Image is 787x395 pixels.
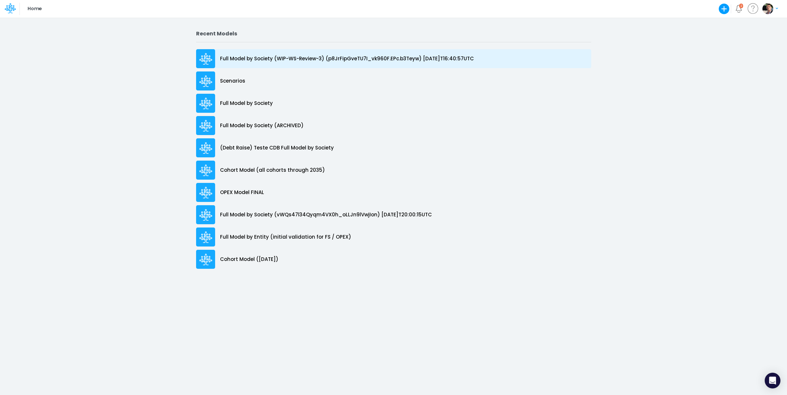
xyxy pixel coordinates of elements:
[220,256,278,263] p: Cohort Model ([DATE])
[220,167,325,174] p: Cohort Model (all cohorts through 2035)
[196,92,591,114] a: Full Model by Society
[220,189,264,196] p: OPEX Model FINAL
[196,137,591,159] a: (Debt Raise) Teste CDB Full Model by Society
[220,211,432,219] p: Full Model by Society (vWQs47l34Qyqm4VX0h_oLLJn9lVwjIon) [DATE]T20:00:15UTC
[196,70,591,92] a: Scenarios
[735,5,742,12] a: Notifications
[196,226,591,248] a: Full Model by Entity (initial validation for FS / OPEX)
[196,204,591,226] a: Full Model by Society (vWQs47l34Qyqm4VX0h_oLLJn9lVwjIon) [DATE]T20:00:15UTC
[220,122,304,129] p: Full Model by Society (ARCHIVED)
[220,77,245,85] p: Scenarios
[740,4,742,7] div: 2 unread items
[765,373,780,388] div: Open Intercom Messenger
[220,144,334,152] p: (Debt Raise) Teste CDB Full Model by Society
[196,181,591,204] a: OPEX Model FINAL
[28,5,42,12] p: Home
[220,100,273,107] p: Full Model by Society
[196,30,591,37] h2: Recent Models
[220,233,351,241] p: Full Model by Entity (initial validation for FS / OPEX)
[196,114,591,137] a: Full Model by Society (ARCHIVED)
[196,48,591,70] a: Full Model by Society (WIP-WS-Review-3) (p8JrFipGveTU7I_vk960F.EPc.b3Teyw) [DATE]T16:40:57UTC
[196,248,591,270] a: Cohort Model ([DATE])
[220,55,474,63] p: Full Model by Society (WIP-WS-Review-3) (p8JrFipGveTU7I_vk960F.EPc.b3Teyw) [DATE]T16:40:57UTC
[196,159,591,181] a: Cohort Model (all cohorts through 2035)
